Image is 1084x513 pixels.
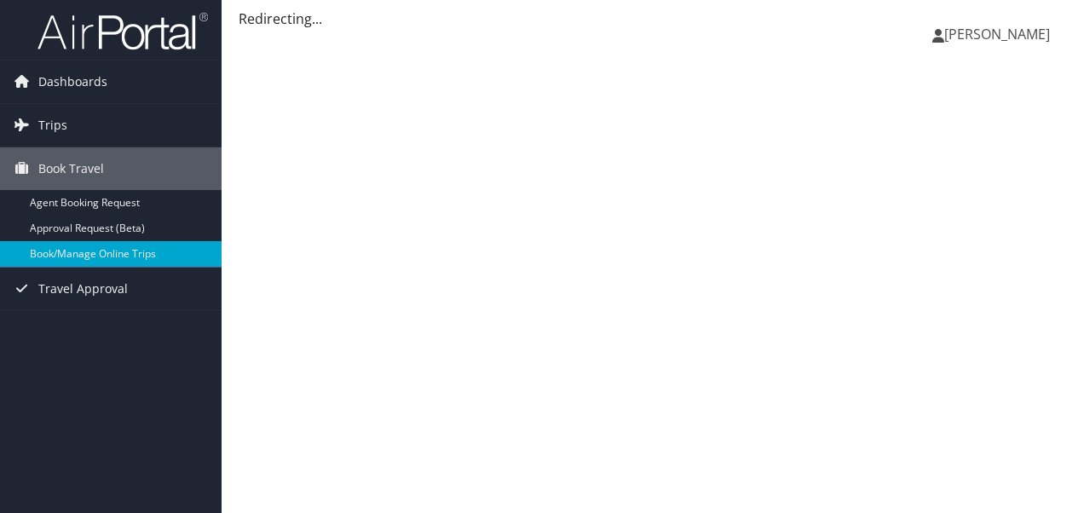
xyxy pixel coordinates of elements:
span: [PERSON_NAME] [944,25,1050,43]
span: Trips [38,104,67,147]
a: [PERSON_NAME] [932,9,1067,60]
img: airportal-logo.png [37,11,208,51]
span: Dashboards [38,61,107,103]
span: Travel Approval [38,268,128,310]
span: Book Travel [38,147,104,190]
div: Redirecting... [239,9,1067,29]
